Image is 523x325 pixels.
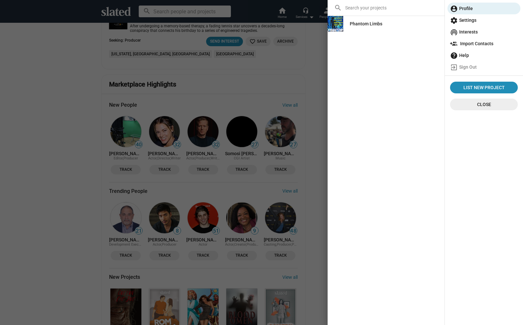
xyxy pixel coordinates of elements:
div: Phantom Limbs [350,18,382,30]
mat-icon: help [450,52,458,60]
a: Profile [447,3,520,14]
span: Settings [450,14,518,26]
a: Import Contacts [447,38,520,49]
span: List New Project [453,82,515,93]
span: Interests [450,26,518,38]
a: Help [447,49,520,61]
a: Settings [447,14,520,26]
mat-icon: exit_to_app [450,63,458,71]
span: Import Contacts [450,38,518,49]
mat-icon: account_circle [450,5,458,13]
span: Profile [450,3,518,14]
span: Help [450,49,518,61]
mat-icon: search [334,4,342,12]
a: Interests [447,26,520,38]
mat-icon: settings [450,17,458,24]
a: List New Project [450,82,518,93]
img: Phantom Limbs [328,16,343,32]
span: Sign Out [450,61,518,73]
button: Close [450,99,518,110]
mat-icon: wifi_tethering [450,28,458,36]
span: Close [455,99,513,110]
a: Sign Out [447,61,520,73]
a: Phantom Limbs [345,18,388,30]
